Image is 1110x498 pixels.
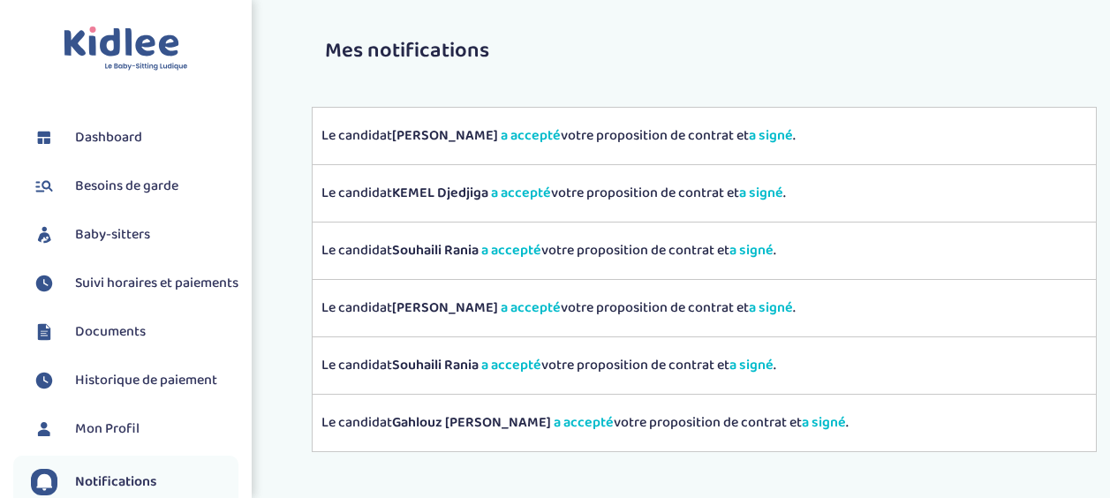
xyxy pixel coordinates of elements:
a: Historique de paiement [31,367,238,394]
p: Le candidat votre proposition de contrat et . [321,298,1087,319]
a: Dashboard [31,124,238,151]
strong: a accepté [501,297,561,319]
strong: a accepté [481,354,541,376]
strong: Souhaili Rania [392,239,479,261]
span: Suivi horaires et paiements [75,273,238,294]
strong: a accepté [491,182,551,204]
strong: KEMEL Djedjiga [392,182,488,204]
img: suivihoraire.svg [31,367,57,394]
a: Baby-sitters [31,222,238,248]
span: Dashboard [75,127,142,148]
span: Besoins de garde [75,176,178,197]
strong: Gahlouz [PERSON_NAME] [392,411,551,434]
strong: a signé [729,354,774,376]
p: Le candidat votre proposition de contrat et . [321,412,1087,434]
span: Documents [75,321,146,343]
strong: a signé [749,297,793,319]
strong: a signé [729,239,774,261]
img: suivihoraire.svg [31,270,57,297]
strong: a accepté [481,239,541,261]
a: Suivi horaires et paiements [31,270,238,297]
span: Mon Profil [75,419,140,440]
a: Documents [31,319,238,345]
img: documents.svg [31,319,57,345]
img: logo.svg [64,26,188,72]
h3: Mes notifications [325,40,1084,63]
strong: Souhaili Rania [392,354,479,376]
strong: a accepté [554,411,614,434]
img: notification.svg [31,469,57,495]
strong: [PERSON_NAME] [392,124,498,147]
img: dashboard.svg [31,124,57,151]
span: Notifications [75,472,157,493]
span: Historique de paiement [75,370,217,391]
img: babysitters.svg [31,222,57,248]
img: profil.svg [31,416,57,442]
strong: a signé [739,182,783,204]
strong: a signé [749,124,793,147]
p: Le candidat votre proposition de contrat et . [321,125,1087,147]
p: Le candidat votre proposition de contrat et . [321,355,1087,376]
a: Mon Profil [31,416,238,442]
p: Le candidat votre proposition de contrat et . [321,240,1087,261]
strong: [PERSON_NAME] [392,297,498,319]
a: Notifications [31,469,238,495]
strong: a signé [802,411,846,434]
span: Baby-sitters [75,224,150,245]
img: besoin.svg [31,173,57,200]
p: Le candidat votre proposition de contrat et . [321,183,1087,204]
strong: a accepté [501,124,561,147]
a: Besoins de garde [31,173,238,200]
